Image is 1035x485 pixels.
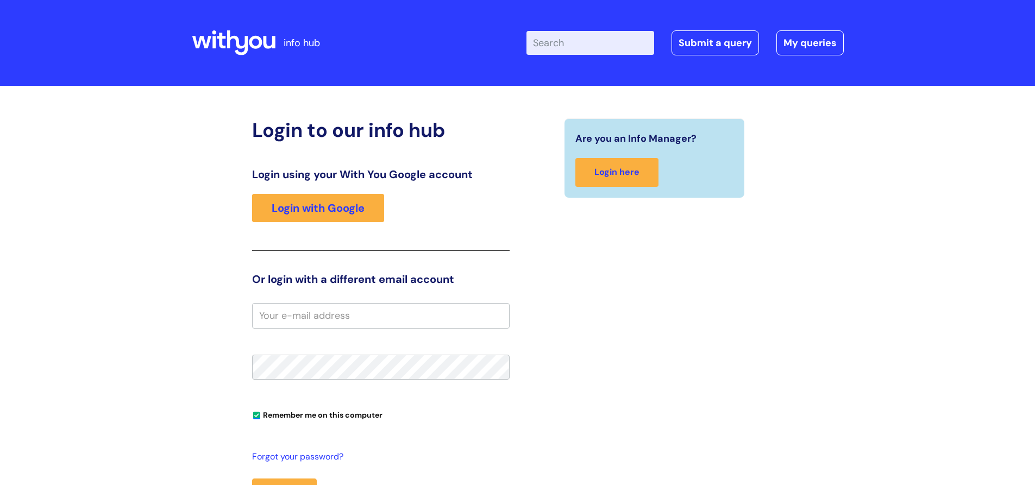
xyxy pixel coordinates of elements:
h3: Login using your With You Google account [252,168,510,181]
a: Submit a query [672,30,759,55]
label: Remember me on this computer [252,408,382,420]
h2: Login to our info hub [252,118,510,142]
input: Remember me on this computer [253,412,260,419]
span: Are you an Info Manager? [575,130,697,147]
a: Forgot your password? [252,449,504,465]
p: info hub [284,34,320,52]
a: Login here [575,158,658,187]
input: Your e-mail address [252,303,510,328]
div: You can uncheck this option if you're logging in from a shared device [252,406,510,423]
a: My queries [776,30,844,55]
h3: Or login with a different email account [252,273,510,286]
input: Search [526,31,654,55]
a: Login with Google [252,194,384,222]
